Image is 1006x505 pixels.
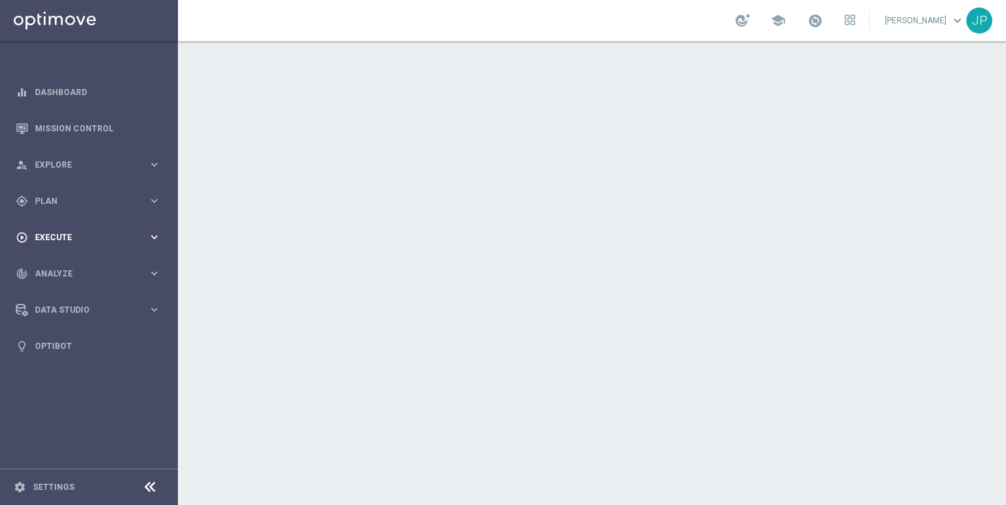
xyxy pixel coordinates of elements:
div: Analyze [16,268,148,280]
a: Settings [33,483,75,491]
span: Data Studio [35,306,148,314]
div: Plan [16,195,148,207]
button: gps_fixed Plan keyboard_arrow_right [15,196,162,207]
i: lightbulb [16,340,28,352]
span: Plan [35,197,148,205]
i: settings [14,481,26,493]
span: Execute [35,233,148,242]
button: track_changes Analyze keyboard_arrow_right [15,268,162,279]
button: equalizer Dashboard [15,87,162,98]
div: Optibot [16,328,161,364]
div: Explore [16,159,148,171]
i: keyboard_arrow_right [148,158,161,171]
span: Analyze [35,270,148,278]
i: keyboard_arrow_right [148,267,161,280]
i: person_search [16,159,28,171]
button: person_search Explore keyboard_arrow_right [15,159,162,170]
i: track_changes [16,268,28,280]
button: Data Studio keyboard_arrow_right [15,305,162,315]
span: school [771,13,786,28]
i: keyboard_arrow_right [148,303,161,316]
div: JP [966,8,992,34]
div: Execute [16,231,148,244]
div: Mission Control [16,110,161,146]
span: keyboard_arrow_down [950,13,965,28]
i: keyboard_arrow_right [148,231,161,244]
i: keyboard_arrow_right [148,194,161,207]
div: Data Studio [16,304,148,316]
button: play_circle_outline Execute keyboard_arrow_right [15,232,162,243]
button: Mission Control [15,123,162,134]
div: Dashboard [16,74,161,110]
i: gps_fixed [16,195,28,207]
i: play_circle_outline [16,231,28,244]
a: [PERSON_NAME]keyboard_arrow_down [884,10,966,31]
a: Optibot [35,328,161,364]
button: lightbulb Optibot [15,341,162,352]
span: Explore [35,161,148,169]
a: Dashboard [35,74,161,110]
i: equalizer [16,86,28,99]
a: Mission Control [35,110,161,146]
